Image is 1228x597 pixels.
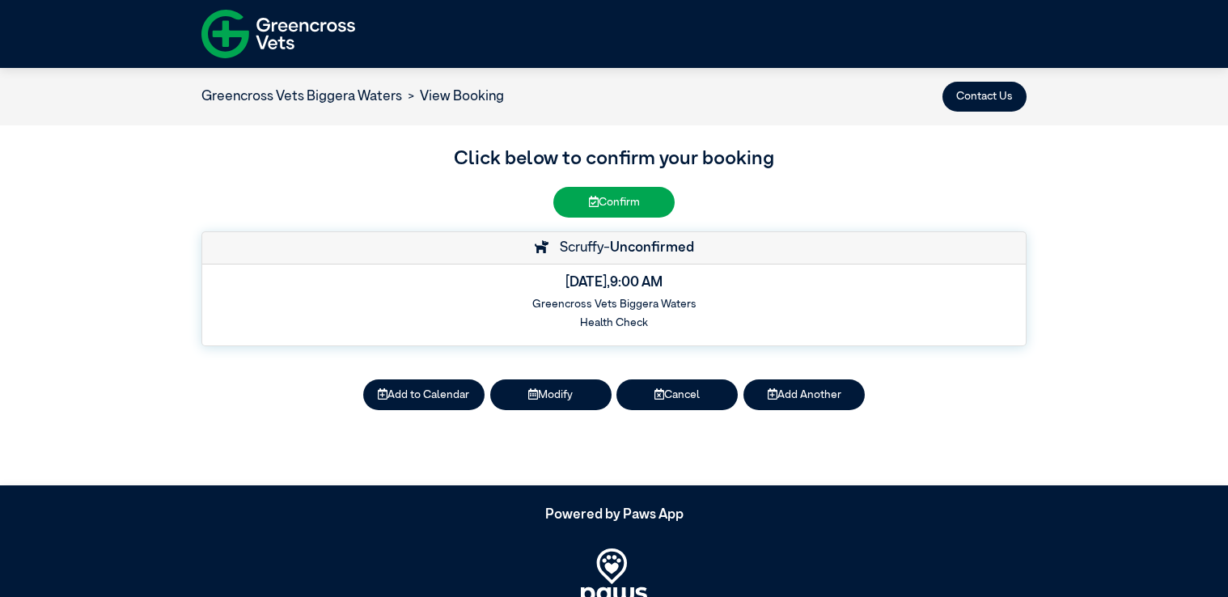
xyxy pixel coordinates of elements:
h5: [DATE] , 9:00 AM [214,275,1015,291]
button: Confirm [553,187,675,217]
button: Add to Calendar [363,379,485,409]
h6: Health Check [214,316,1015,329]
button: Modify [490,379,612,409]
h3: Click below to confirm your booking [201,145,1027,174]
li: View Booking [402,87,504,108]
button: Add Another [743,379,865,409]
strong: Unconfirmed [610,241,694,255]
h5: Powered by Paws App [201,507,1027,523]
span: Scruffy [552,241,603,255]
img: f-logo [201,4,355,64]
nav: breadcrumb [201,87,504,108]
button: Contact Us [942,82,1027,112]
span: - [603,241,694,255]
a: Greencross Vets Biggera Waters [201,90,402,104]
button: Cancel [616,379,738,409]
h6: Greencross Vets Biggera Waters [214,298,1015,311]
